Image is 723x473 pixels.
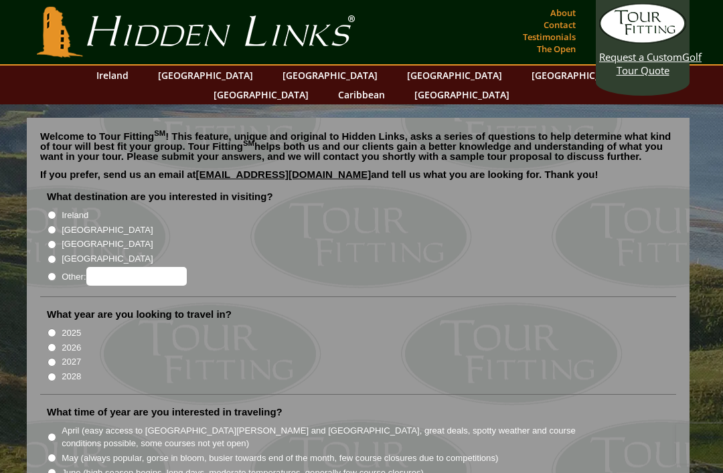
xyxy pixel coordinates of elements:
[408,85,516,104] a: [GEOGRAPHIC_DATA]
[62,326,81,340] label: 2025
[547,3,579,22] a: About
[525,66,633,85] a: [GEOGRAPHIC_DATA]
[519,27,579,46] a: Testimonials
[47,405,283,419] label: What time of year are you interested in traveling?
[196,169,372,180] a: [EMAIL_ADDRESS][DOMAIN_NAME]
[86,267,187,286] input: Other:
[62,424,600,450] label: April (easy access to [GEOGRAPHIC_DATA][PERSON_NAME] and [GEOGRAPHIC_DATA], great deals, spotty w...
[62,355,81,369] label: 2027
[154,129,165,137] sup: SM
[47,308,232,321] label: What year are you looking to travel in?
[62,252,153,266] label: [GEOGRAPHIC_DATA]
[207,85,315,104] a: [GEOGRAPHIC_DATA]
[62,267,186,286] label: Other:
[62,341,81,355] label: 2026
[62,452,498,465] label: May (always popular, gorse in bloom, busier towards end of the month, few course closures due to ...
[331,85,392,104] a: Caribbean
[40,131,676,161] p: Welcome to Tour Fitting ! This feature, unique and original to Hidden Links, asks a series of que...
[276,66,384,85] a: [GEOGRAPHIC_DATA]
[151,66,260,85] a: [GEOGRAPHIC_DATA]
[40,169,676,189] p: If you prefer, send us an email at and tell us what you are looking for. Thank you!
[90,66,135,85] a: Ireland
[534,39,579,58] a: The Open
[62,223,153,237] label: [GEOGRAPHIC_DATA]
[599,50,682,64] span: Request a Custom
[62,209,88,222] label: Ireland
[62,370,81,383] label: 2028
[62,238,153,251] label: [GEOGRAPHIC_DATA]
[540,15,579,34] a: Contact
[243,139,254,147] sup: SM
[400,66,509,85] a: [GEOGRAPHIC_DATA]
[599,3,686,77] a: Request a CustomGolf Tour Quote
[47,190,273,203] label: What destination are you interested in visiting?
